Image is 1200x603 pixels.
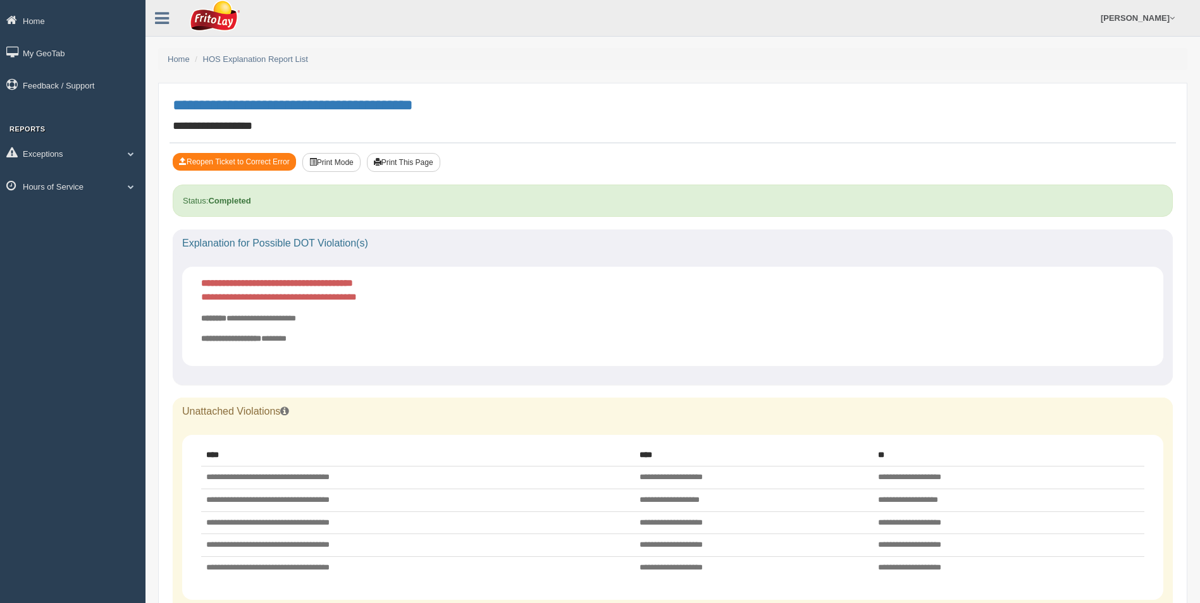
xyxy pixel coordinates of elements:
div: Status: [173,185,1173,217]
a: HOS Explanation Report List [203,54,308,64]
button: Reopen Ticket [173,153,296,171]
div: Explanation for Possible DOT Violation(s) [173,229,1173,257]
button: Print This Page [367,153,440,172]
a: Home [168,54,190,64]
button: Print Mode [302,153,361,172]
div: Unattached Violations [173,398,1173,425]
strong: Completed [208,196,251,205]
